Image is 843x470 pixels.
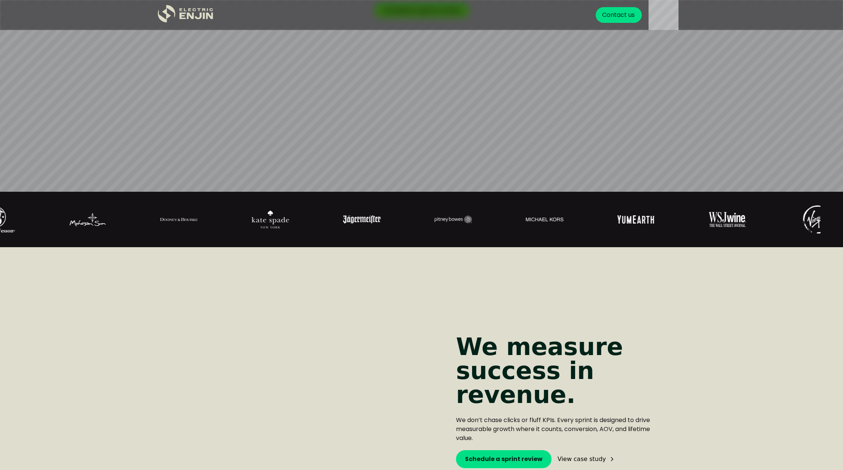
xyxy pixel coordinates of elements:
[456,416,650,442] em: We don’t chase clicks or fluff KPIs. Every sprint is designed to drive measurable growth where it...
[69,212,106,227] img: Mohegan Sun Casino
[617,215,655,224] img: YumEarth
[558,455,615,464] a: View case study
[596,7,642,23] a: Contact us
[709,212,746,227] img: WSJ Wine
[160,210,198,229] img: Dooney & Bourke
[435,216,472,223] img: Pitney Bowes
[456,450,552,468] a: Schedule a sprint review
[800,201,838,238] img: Virgin Wines
[465,455,543,463] strong: Schedule a sprint review
[456,335,661,407] h2: We measure success in revenue.
[158,5,214,25] a: home
[526,218,563,221] img: Michael Kors
[602,10,635,19] div: Contact us
[252,210,289,228] img: Kate Spade
[558,456,606,462] div: View case study
[343,215,381,223] img: Jagermeister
